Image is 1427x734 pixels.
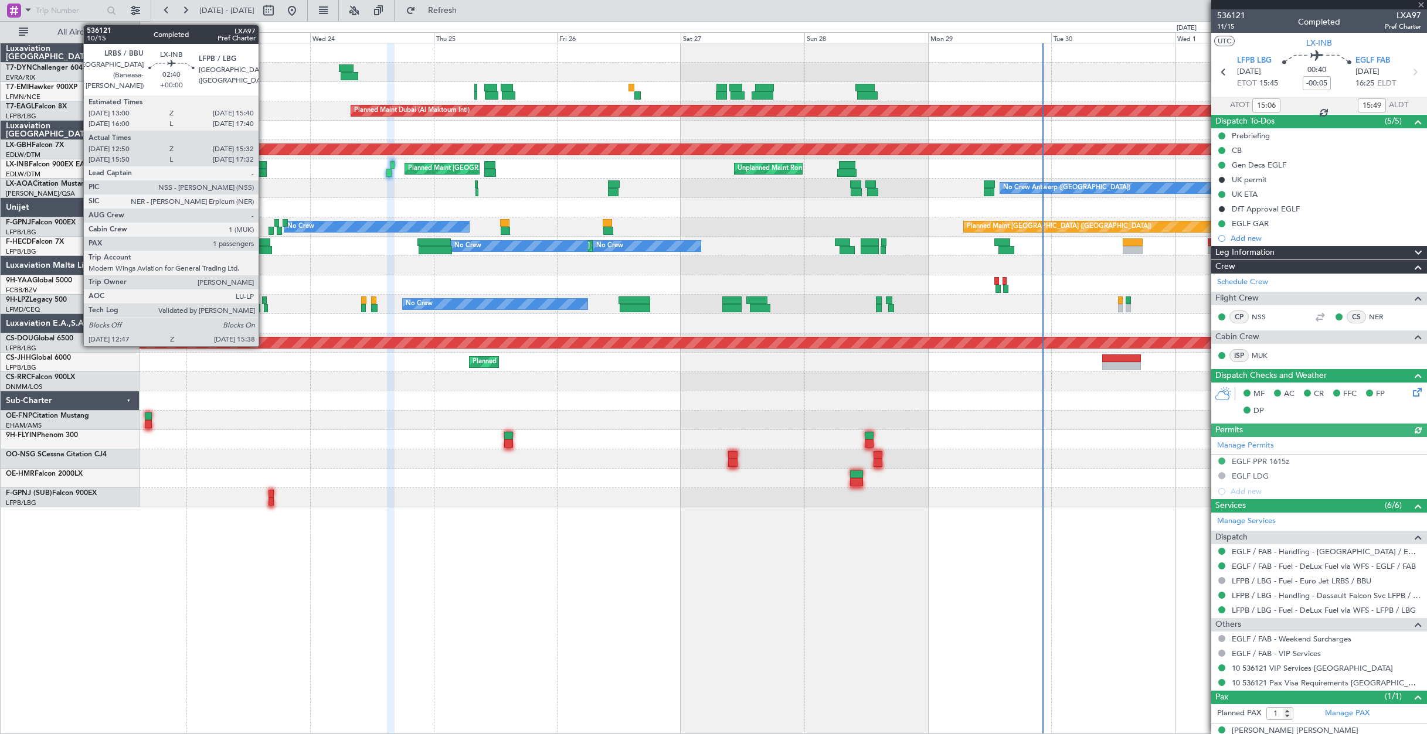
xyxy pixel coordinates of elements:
span: Dispatch Checks and Weather [1215,369,1327,383]
div: Add new [1231,233,1421,243]
a: 10 536121 VIP Services [GEOGRAPHIC_DATA] [1232,663,1393,673]
span: 9H-YAA [6,277,32,284]
span: Pref Charter [1385,22,1421,32]
div: Sat 27 [681,32,804,43]
a: T7-EAGLFalcon 8X [6,103,67,110]
button: Refresh [400,1,471,20]
a: MUK [1252,350,1278,361]
a: LFPB/LBG [6,344,36,353]
div: Completed [1298,16,1340,28]
a: OO-NSG SCessna Citation CJ4 [6,451,107,458]
div: [DATE] [142,23,162,33]
div: Planned Maint [GEOGRAPHIC_DATA] ([GEOGRAPHIC_DATA]) [473,353,657,371]
span: ATOT [1230,100,1249,111]
a: DNMM/LOS [6,383,42,391]
div: CS [1347,310,1366,323]
span: OE-FNP [6,412,32,419]
a: LX-GBHFalcon 7X [6,142,64,149]
div: No Crew [454,237,481,255]
a: Manage PAX [1325,708,1370,719]
span: 536121 [1217,9,1245,22]
span: Refresh [418,6,467,15]
div: Wed 24 [310,32,434,43]
div: [DATE] [1177,23,1197,33]
span: T7-DYN [6,64,32,71]
a: 9H-FLYINPhenom 300 [6,432,78,439]
button: UTC [1214,36,1235,46]
div: DfT Approval EGLF [1232,204,1300,214]
a: CS-JHHGlobal 6000 [6,354,71,361]
div: Mon 29 [928,32,1052,43]
div: Wed 1 [1175,32,1299,43]
a: NSS [1252,312,1278,322]
a: 9H-LPZLegacy 500 [6,296,67,303]
span: Leg Information [1215,246,1275,260]
a: EVRA/RIX [6,73,35,82]
span: (6/6) [1385,499,1402,511]
span: F-HECD [6,238,32,245]
div: Sun 28 [804,32,928,43]
a: LFMD/CEQ [6,305,40,314]
div: Thu 25 [434,32,558,43]
a: LFPB/LBG [6,228,36,237]
span: [DATE] - [DATE] [199,5,254,16]
span: ALDT [1389,100,1408,111]
a: Manage Services [1217,515,1276,527]
span: 9H-LPZ [6,296,29,303]
a: OE-FNPCitation Mustang [6,412,89,419]
a: F-GPNJ (SUB)Falcon 900EX [6,490,97,497]
span: ELDT [1377,78,1396,90]
div: No Crew [287,218,314,235]
span: LFPB LBG [1237,55,1272,67]
div: UK ETA [1232,189,1258,199]
a: OE-HMRFalcon 2000LX [6,470,83,477]
span: (5/5) [1385,115,1402,127]
div: UK permit [1232,175,1267,185]
span: (1/1) [1385,690,1402,702]
div: ISP [1229,349,1249,362]
span: LX-AOA [6,180,33,187]
a: LFPB/LBG [6,499,36,507]
a: EHAM/AMS [6,421,42,430]
span: CR [1314,388,1324,400]
a: EGLF / FAB - Weekend Surcharges [1232,634,1351,644]
div: EGLF GAR [1232,219,1269,228]
a: FCBB/BZV [6,286,37,295]
span: Crew [1215,260,1235,274]
span: F-GPNJ (SUB) [6,490,52,497]
a: EGLF / FAB - Handling - [GEOGRAPHIC_DATA] / EGLF / FAB [1232,547,1421,557]
div: Planned Maint [GEOGRAPHIC_DATA] ([GEOGRAPHIC_DATA]) [408,160,593,177]
input: Trip Number [36,2,103,19]
span: ETOT [1237,78,1256,90]
div: No Crew [406,295,433,313]
span: MF [1253,388,1265,400]
span: Services [1215,499,1246,513]
span: LX-INB [1306,37,1332,49]
span: CS-DOU [6,335,33,342]
a: LFPB/LBG [6,112,36,121]
span: OE-HMR [6,470,35,477]
a: LFMN/NCE [6,93,40,101]
div: Tue 23 [186,32,310,43]
span: [DATE] [1355,66,1380,78]
a: LFPB/LBG [6,363,36,372]
a: [PERSON_NAME]/QSA [6,189,75,198]
a: 9H-YAAGlobal 5000 [6,277,72,284]
span: FFC [1343,388,1357,400]
span: Cabin Crew [1215,330,1259,344]
a: CS-RRCFalcon 900LX [6,374,75,381]
a: EGLF / FAB - VIP Services [1232,648,1321,658]
span: LXA97 [1385,9,1421,22]
a: T7-EMIHawker 900XP [6,84,77,91]
span: LX-INB [6,161,29,168]
span: 00:40 [1307,64,1326,76]
a: EGLF / FAB - Fuel - DeLux Fuel via WFS - EGLF / FAB [1232,561,1416,571]
button: All Aircraft [13,23,127,42]
span: Others [1215,618,1241,631]
a: LFPB / LBG - Handling - Dassault Falcon Svc LFPB / LBG [1232,590,1421,600]
span: 16:25 [1355,78,1374,90]
span: FP [1376,388,1385,400]
span: T7-EMI [6,84,29,91]
span: CS-RRC [6,374,31,381]
div: Planned Maint [GEOGRAPHIC_DATA] ([GEOGRAPHIC_DATA]) [967,218,1151,235]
